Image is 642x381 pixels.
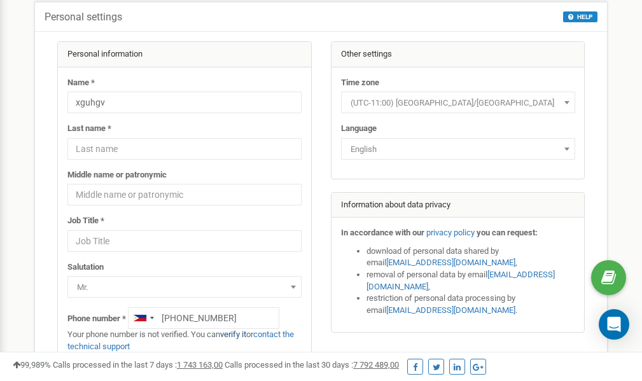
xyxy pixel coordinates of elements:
[53,360,223,370] span: Calls processed in the last 7 days :
[67,92,302,113] input: Name
[331,193,585,218] div: Information about data privacy
[58,42,311,67] div: Personal information
[563,11,597,22] button: HELP
[353,360,399,370] u: 7 792 489,00
[67,215,104,227] label: Job Title *
[67,329,294,351] a: contact the technical support
[13,360,51,370] span: 99,989%
[45,11,122,23] h5: Personal settings
[67,313,126,325] label: Phone number *
[386,258,515,267] a: [EMAIL_ADDRESS][DOMAIN_NAME]
[599,309,629,340] div: Open Intercom Messenger
[426,228,475,237] a: privacy policy
[67,184,302,205] input: Middle name or patronymic
[67,169,167,181] label: Middle name or patronymic
[345,141,571,158] span: English
[67,261,104,274] label: Salutation
[67,230,302,252] input: Job Title
[386,305,515,315] a: [EMAIL_ADDRESS][DOMAIN_NAME]
[67,77,95,89] label: Name *
[67,138,302,160] input: Last name
[366,293,575,316] li: restriction of personal data processing by email .
[341,138,575,160] span: English
[67,276,302,298] span: Mr.
[177,360,223,370] u: 1 743 163,00
[341,92,575,113] span: (UTC-11:00) Pacific/Midway
[341,123,377,135] label: Language
[345,94,571,112] span: (UTC-11:00) Pacific/Midway
[341,228,424,237] strong: In accordance with our
[129,308,158,328] div: Telephone country code
[67,123,111,135] label: Last name *
[366,246,575,269] li: download of personal data shared by email ,
[477,228,538,237] strong: you can request:
[128,307,279,329] input: +1-800-555-55-55
[67,329,302,352] p: Your phone number is not verified. You can or
[331,42,585,67] div: Other settings
[225,360,399,370] span: Calls processed in the last 30 days :
[366,270,555,291] a: [EMAIL_ADDRESS][DOMAIN_NAME]
[220,329,246,339] a: verify it
[72,279,297,296] span: Mr.
[366,269,575,293] li: removal of personal data by email ,
[341,77,379,89] label: Time zone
